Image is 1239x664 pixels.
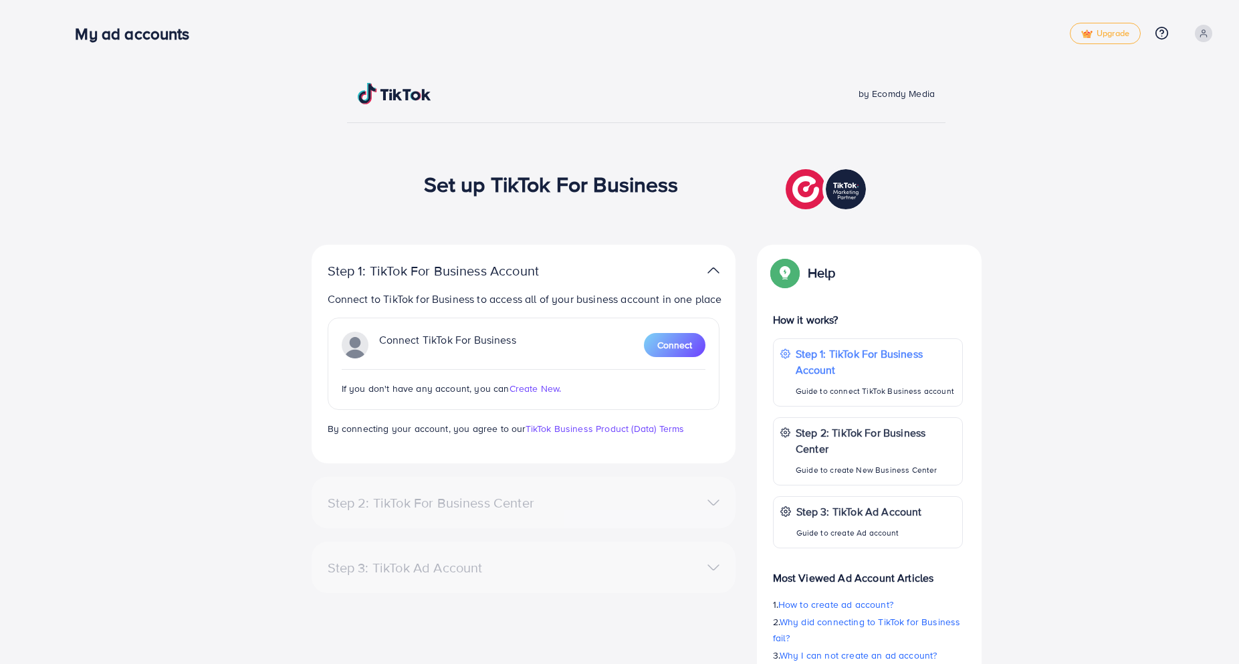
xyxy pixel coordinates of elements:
[808,265,836,281] p: Help
[796,425,955,457] p: Step 2: TikTok For Business Center
[773,312,963,328] p: How it works?
[778,598,893,611] span: How to create ad account?
[773,647,963,663] p: 3.
[859,87,935,100] span: by Ecomdy Media
[526,422,685,435] a: TikTok Business Product (Data) Terms
[342,332,368,358] img: TikTok partner
[424,171,679,197] h1: Set up TikTok For Business
[358,83,431,104] img: TikTok
[328,291,725,307] p: Connect to TikTok for Business to access all of your business account in one place
[796,383,955,399] p: Guide to connect TikTok Business account
[786,166,869,213] img: TikTok partner
[773,615,961,645] span: Why did connecting to TikTok for Business fail?
[75,24,200,43] h3: My ad accounts
[379,332,516,358] p: Connect TikTok For Business
[773,596,963,613] p: 1.
[796,462,955,478] p: Guide to create New Business Center
[796,504,922,520] p: Step 3: TikTok Ad Account
[657,338,692,352] span: Connect
[780,649,937,662] span: Why I can not create an ad account?
[773,559,963,586] p: Most Viewed Ad Account Articles
[1081,29,1129,39] span: Upgrade
[796,525,922,541] p: Guide to create Ad account
[328,263,582,279] p: Step 1: TikTok For Business Account
[328,421,719,437] p: By connecting your account, you agree to our
[707,261,719,280] img: TikTok partner
[510,382,562,395] span: Create New.
[773,261,797,285] img: Popup guide
[1070,23,1141,44] a: tickUpgrade
[342,382,510,395] span: If you don't have any account, you can
[773,614,963,646] p: 2.
[1081,29,1093,39] img: tick
[644,333,705,357] button: Connect
[796,346,955,378] p: Step 1: TikTok For Business Account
